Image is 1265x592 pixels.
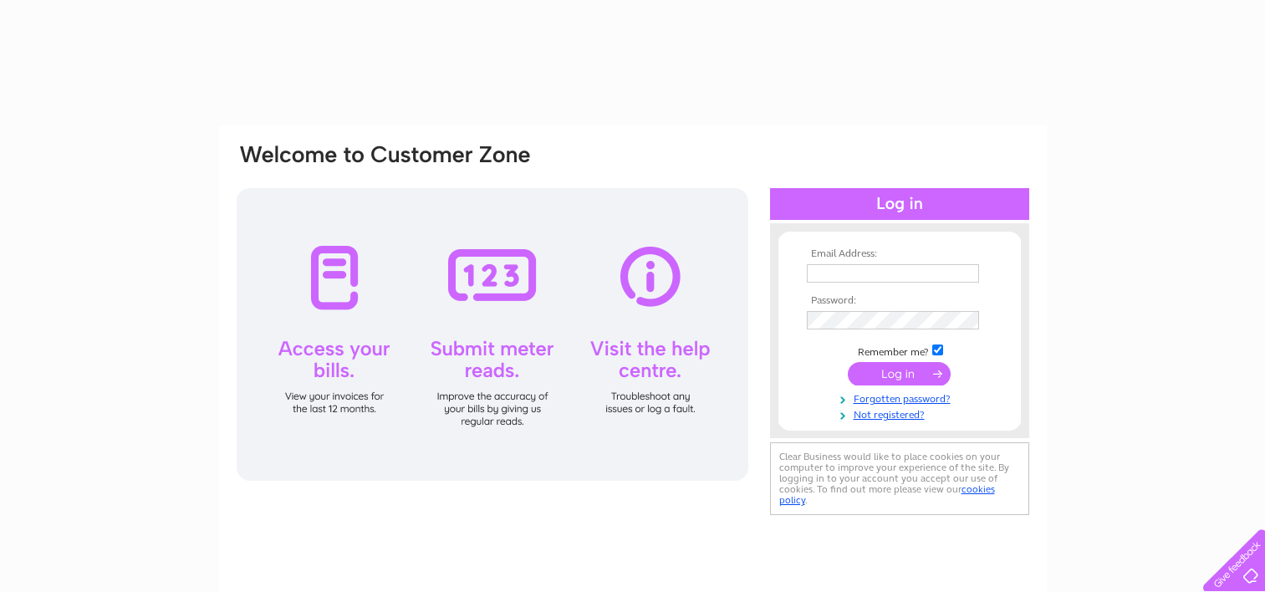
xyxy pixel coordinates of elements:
[779,483,995,506] a: cookies policy
[803,342,997,359] td: Remember me?
[803,248,997,260] th: Email Address:
[848,362,951,385] input: Submit
[807,390,997,406] a: Forgotten password?
[803,295,997,307] th: Password:
[807,406,997,421] a: Not registered?
[770,442,1029,515] div: Clear Business would like to place cookies on your computer to improve your experience of the sit...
